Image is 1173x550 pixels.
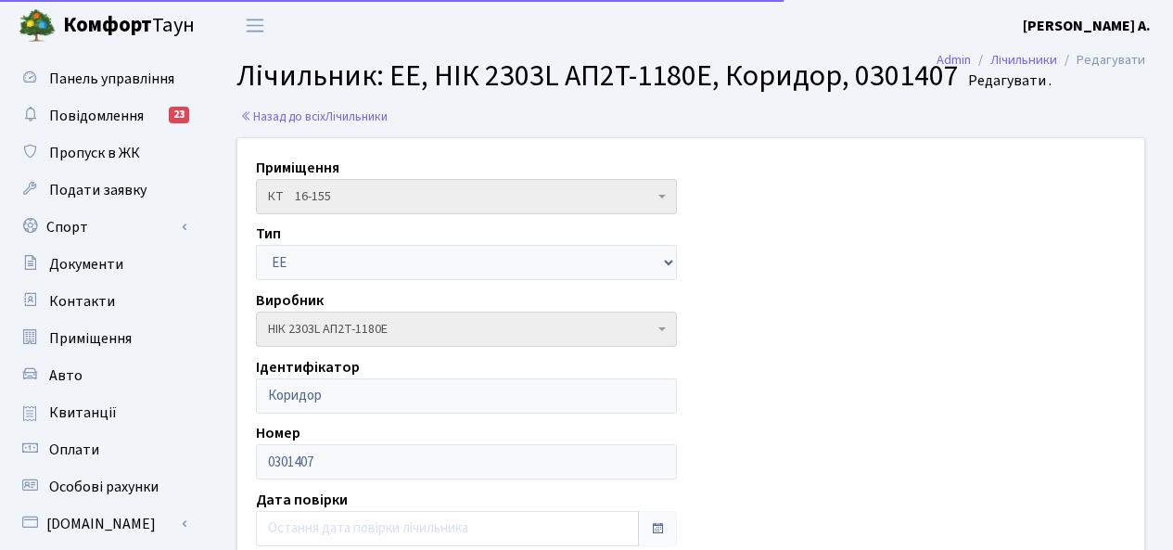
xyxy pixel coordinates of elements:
[9,394,195,431] a: Квитанції
[256,289,324,312] label: Виробник
[49,403,117,423] span: Квитанції
[9,283,195,320] a: Контакти
[49,291,115,312] span: Контакти
[256,223,281,245] label: Тип
[240,108,388,125] a: Назад до всіхЛічильники
[990,50,1057,70] a: Лічильники
[268,320,654,339] span: НІК 2303L АП2Т-1180E
[49,106,144,126] span: Повідомлення
[9,97,195,134] a: Повідомлення23
[49,254,123,275] span: Документи
[63,10,195,42] span: Таун
[256,378,677,414] input: Наприклад: Коридор
[256,356,360,378] label: Ідентифікатор
[9,134,195,172] a: Пропуск в ЖК
[268,187,654,206] span: КТ 16-155
[49,69,174,89] span: Панель управління
[9,505,195,543] a: [DOMAIN_NAME]
[49,365,83,386] span: Авто
[9,246,195,283] a: Документи
[1057,50,1145,70] li: Редагувати
[9,209,195,246] a: Спорт
[1023,15,1151,37] a: [PERSON_NAME] А.
[325,108,388,125] span: Лічильники
[9,468,195,505] a: Особові рахунки
[169,107,189,123] div: 23
[256,511,639,546] input: Остання дата повірки лічильника
[63,10,152,40] b: Комфорт
[49,440,99,460] span: Оплати
[49,143,140,163] span: Пропуск в ЖК
[232,10,278,41] button: Переключити навігацію
[9,60,195,97] a: Панель управління
[937,50,971,70] a: Admin
[256,312,677,347] span: НІК 2303L АП2Т-1180E
[9,172,195,209] a: Подати заявку
[1023,16,1151,36] b: [PERSON_NAME] А.
[9,320,195,357] a: Приміщення
[909,41,1173,80] nav: breadcrumb
[49,328,132,349] span: Приміщення
[9,357,195,394] a: Авто
[9,431,195,468] a: Оплати
[236,55,959,97] span: Лічильник: ЕЕ, НІК 2303L АП2Т-1180E, Коридор, 0301407
[256,179,677,214] span: КТ 16-155
[19,7,56,45] img: logo.png
[256,422,300,444] label: Номер
[256,157,339,179] label: Приміщення
[49,180,147,200] span: Подати заявку
[49,477,159,497] span: Особові рахунки
[256,444,677,480] input: Номер лічильника, дивіться у своєму паспорті до лічильника
[964,72,1052,90] small: Редагувати .
[256,489,348,511] label: Дата повірки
